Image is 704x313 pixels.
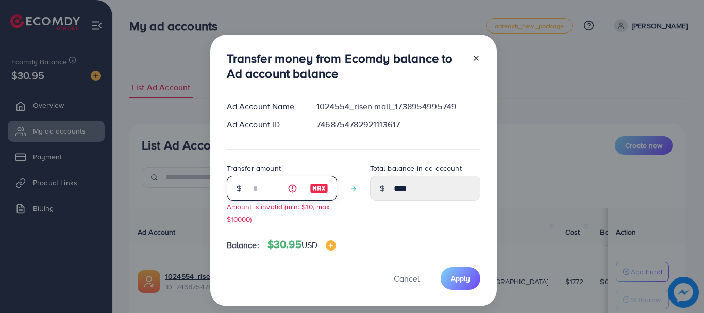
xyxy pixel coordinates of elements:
div: 1024554_risen mall_1738954995749 [308,101,488,112]
small: Amount is invalid (min: $10, max: $10000) [227,202,332,223]
label: Total balance in ad account [370,163,462,173]
h3: Transfer money from Ecomdy balance to Ad account balance [227,51,464,81]
span: Apply [451,273,470,284]
img: image [326,240,336,251]
h4: $30.95 [267,238,336,251]
span: Balance: [227,239,259,251]
div: Ad Account Name [219,101,309,112]
span: Cancel [394,273,420,284]
div: Ad Account ID [219,119,309,130]
button: Cancel [381,267,432,289]
label: Transfer amount [227,163,281,173]
img: image [310,182,328,194]
button: Apply [441,267,480,289]
div: 7468754782921113617 [308,119,488,130]
span: USD [301,239,317,251]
